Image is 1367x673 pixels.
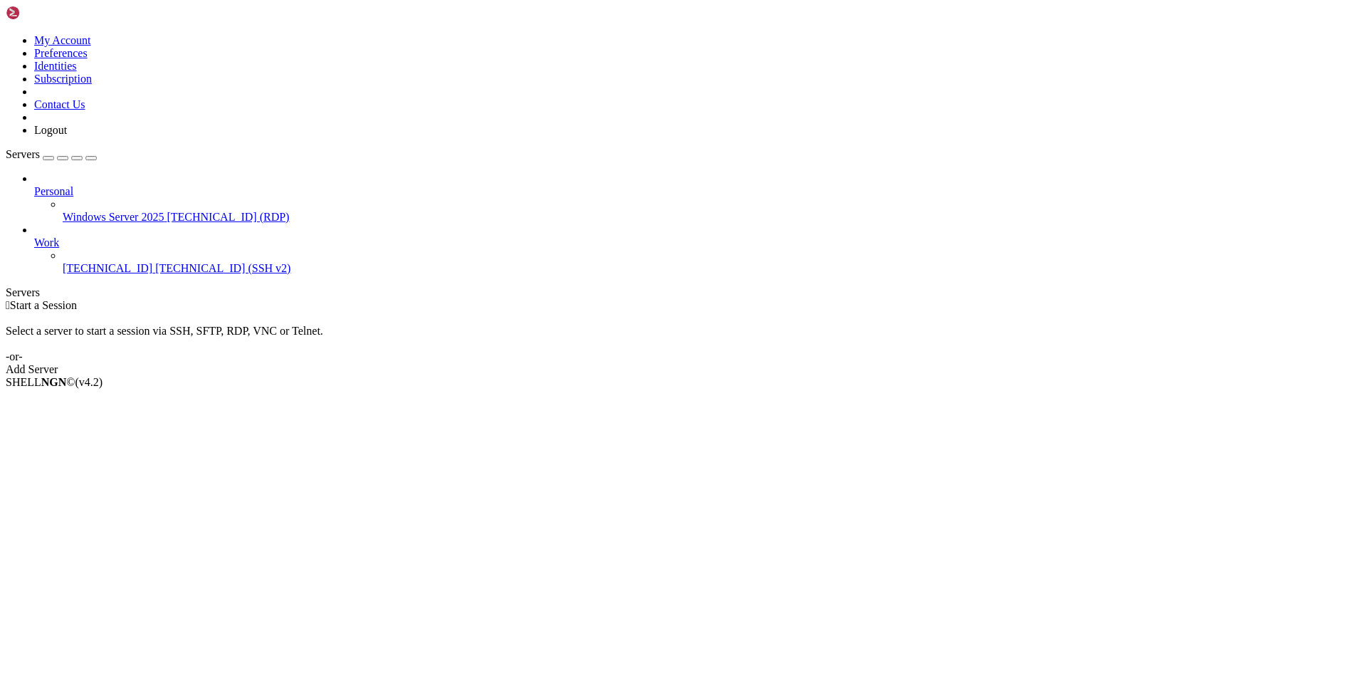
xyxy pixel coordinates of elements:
[63,262,152,274] span: [TECHNICAL_ID]
[155,262,290,274] span: [TECHNICAL_ID] (SSH v2)
[34,124,67,136] a: Logout
[34,236,1361,249] a: Work
[6,363,1361,376] div: Add Server
[6,6,88,20] img: Shellngn
[41,376,67,388] b: NGN
[63,262,1361,275] a: [TECHNICAL_ID] [TECHNICAL_ID] (SSH v2)
[63,211,164,223] span: Windows Server 2025
[63,198,1361,224] li: Windows Server 2025 [TECHNICAL_ID] (RDP)
[34,172,1361,224] li: Personal
[6,286,1361,299] div: Servers
[34,224,1361,275] li: Work
[63,211,1361,224] a: Windows Server 2025 [TECHNICAL_ID] (RDP)
[34,60,77,72] a: Identities
[10,299,77,311] span: Start a Session
[6,148,97,160] a: Servers
[34,98,85,110] a: Contact Us
[34,236,59,249] span: Work
[167,211,289,223] span: [TECHNICAL_ID] (RDP)
[34,47,88,59] a: Preferences
[34,73,92,85] a: Subscription
[6,376,103,388] span: SHELL ©
[6,312,1361,363] div: Select a server to start a session via SSH, SFTP, RDP, VNC or Telnet. -or-
[6,299,10,311] span: 
[6,148,40,160] span: Servers
[63,249,1361,275] li: [TECHNICAL_ID] [TECHNICAL_ID] (SSH v2)
[34,34,91,46] a: My Account
[75,376,103,388] span: 4.2.0
[34,185,73,197] span: Personal
[34,185,1361,198] a: Personal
